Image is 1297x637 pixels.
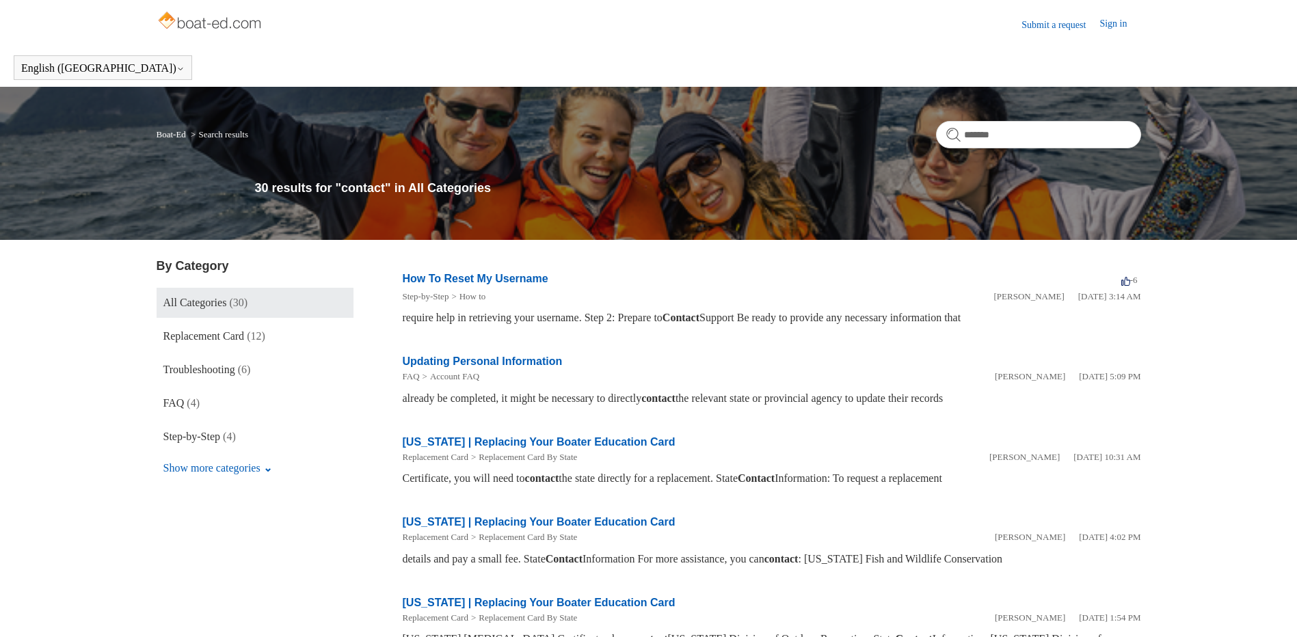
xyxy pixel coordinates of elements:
em: Contact [738,472,775,484]
em: contact [641,392,676,404]
span: (12) [247,330,265,342]
a: Replacement Card [403,532,468,542]
a: Replacement Card [403,452,468,462]
em: Contact [663,312,699,323]
span: Troubleshooting [163,364,235,375]
a: Replacement Card (12) [157,321,353,351]
time: 05/22/2024, 10:31 [1073,452,1140,462]
li: [PERSON_NAME] [993,290,1064,303]
button: Show more categories [157,455,279,481]
li: How to [449,290,485,303]
span: FAQ [163,397,185,409]
a: FAQ (4) [157,388,353,418]
h1: 30 results for "contact" in All Categories [255,179,1141,198]
time: 01/05/2024, 17:09 [1079,371,1140,381]
img: Boat-Ed Help Center home page [157,8,265,36]
li: [PERSON_NAME] [995,611,1065,625]
li: [PERSON_NAME] [995,530,1065,544]
a: All Categories (30) [157,288,353,318]
em: contact [764,553,799,565]
li: Search results [188,129,248,139]
a: Submit a request [1021,18,1099,32]
a: Replacement Card By State [479,452,577,462]
li: FAQ [403,370,420,383]
em: contact [525,472,559,484]
a: Replacement Card By State [479,612,577,623]
li: Replacement Card [403,530,468,544]
span: (4) [187,397,200,409]
time: 05/22/2024, 13:54 [1079,612,1140,623]
span: (30) [229,297,248,308]
a: How To Reset My Username [403,273,548,284]
a: How to [459,291,486,301]
a: [US_STATE] | Replacing Your Boater Education Card [403,597,676,608]
div: Certificate, you will need to the state directly for a replacement. State Information: To request... [403,470,1141,487]
span: (6) [238,364,251,375]
span: Replacement Card [163,330,245,342]
input: Search [936,121,1141,148]
li: Replacement Card By State [468,611,577,625]
li: [PERSON_NAME] [989,450,1060,464]
a: Boat-Ed [157,129,186,139]
a: Updating Personal Information [403,355,563,367]
div: details and pay a small fee. State Information For more assistance, you can : [US_STATE] Fish and... [403,551,1141,567]
a: Step-by-Step [403,291,449,301]
li: Step-by-Step [403,290,449,303]
span: All Categories [163,297,227,308]
li: Account FAQ [420,370,480,383]
a: FAQ [403,371,420,381]
em: Contact [546,553,583,565]
li: Replacement Card [403,611,468,625]
div: require help in retrieving your username. Step 2: Prepare to Support Be ready to provide any nece... [403,310,1141,326]
span: -6 [1121,275,1138,285]
li: Replacement Card By State [468,530,577,544]
a: Replacement Card By State [479,532,577,542]
a: Troubleshooting (6) [157,355,353,385]
a: Step-by-Step (4) [157,422,353,452]
button: English ([GEOGRAPHIC_DATA]) [21,62,185,74]
li: Replacement Card By State [468,450,577,464]
li: [PERSON_NAME] [995,370,1065,383]
li: Replacement Card [403,450,468,464]
span: Step-by-Step [163,431,221,442]
a: Replacement Card [403,612,468,623]
time: 05/21/2024, 16:02 [1079,532,1140,542]
h3: By Category [157,257,353,275]
a: Account FAQ [430,371,479,381]
a: [US_STATE] | Replacing Your Boater Education Card [403,516,676,528]
span: (4) [223,431,236,442]
a: Sign in [1099,16,1140,33]
li: Boat-Ed [157,129,189,139]
div: already be completed, it might be necessary to directly the relevant state or provincial agency t... [403,390,1141,407]
a: [US_STATE] | Replacing Your Boater Education Card [403,436,676,448]
time: 03/14/2022, 03:14 [1078,291,1141,301]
